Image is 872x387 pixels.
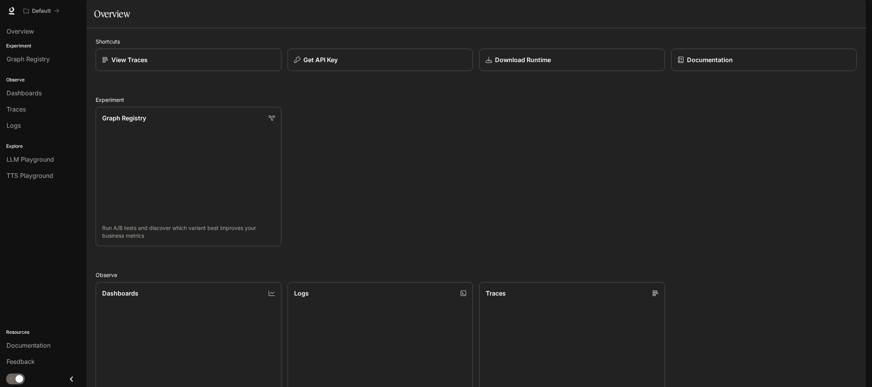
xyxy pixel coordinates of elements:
[20,3,63,19] button: All workspaces
[96,271,857,279] h2: Observe
[479,49,665,71] a: Download Runtime
[671,49,857,71] a: Documentation
[32,8,51,14] p: Default
[495,55,551,64] p: Download Runtime
[111,55,148,64] p: View Traces
[303,55,338,64] p: Get API Key
[102,224,275,240] p: Run A/B tests and discover which variant best improves your business metrics
[687,55,733,64] p: Documentation
[96,49,281,71] a: View Traces
[288,49,473,71] button: Get API Key
[486,289,506,298] p: Traces
[96,37,857,46] h2: Shortcuts
[102,289,138,298] p: Dashboards
[294,289,309,298] p: Logs
[96,107,281,246] a: Graph RegistryRun A/B tests and discover which variant best improves your business metrics
[96,96,857,104] h2: Experiment
[102,113,146,123] p: Graph Registry
[94,6,130,22] h1: Overview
